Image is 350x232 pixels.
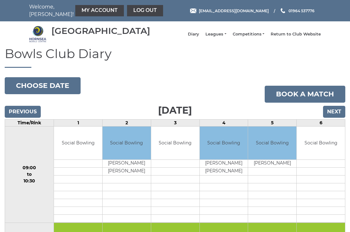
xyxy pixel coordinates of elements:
td: 09:00 to 10:30 [5,127,54,223]
a: Diary [188,31,199,37]
button: Choose date [5,77,81,94]
a: Email [EMAIL_ADDRESS][DOMAIN_NAME] [190,8,269,14]
input: Next [323,106,345,118]
td: Social Bowling [151,127,199,159]
img: Hornsea Bowls Centre [29,25,46,43]
td: [PERSON_NAME] [200,159,248,167]
span: [EMAIL_ADDRESS][DOMAIN_NAME] [199,8,269,13]
td: [PERSON_NAME] [248,159,296,167]
img: Phone us [281,8,285,13]
td: [PERSON_NAME] [103,167,151,175]
td: Social Bowling [54,127,102,159]
td: [PERSON_NAME] [103,159,151,167]
nav: Welcome, [PERSON_NAME]! [29,3,145,18]
input: Previous [5,106,41,118]
a: Phone us 01964 537776 [280,8,315,14]
img: Email [190,8,196,13]
td: 3 [151,120,199,127]
a: Competitions [233,31,264,37]
a: Book a match [265,86,345,103]
a: Return to Club Website [271,31,321,37]
td: Time/Rink [5,120,54,127]
td: Social Bowling [248,127,296,159]
td: 2 [103,120,151,127]
td: Social Bowling [103,127,151,159]
td: Social Bowling [200,127,248,159]
a: My Account [75,5,124,16]
a: Leagues [205,31,226,37]
a: Log out [127,5,163,16]
span: 01964 537776 [289,8,315,13]
h1: Bowls Club Diary [5,47,345,68]
div: [GEOGRAPHIC_DATA] [51,26,150,36]
td: Social Bowling [297,127,345,159]
td: 1 [54,120,103,127]
td: 5 [248,120,297,127]
td: 6 [297,120,345,127]
td: [PERSON_NAME] [200,167,248,175]
td: 4 [199,120,248,127]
